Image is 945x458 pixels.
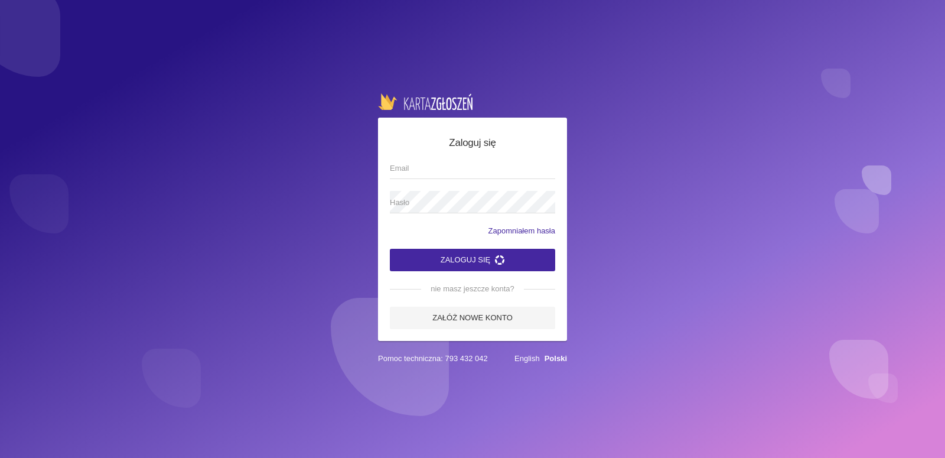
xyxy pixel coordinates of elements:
[390,249,555,271] button: Zaloguj się
[390,163,543,174] span: Email
[390,307,555,329] a: Załóż nowe konto
[390,191,555,213] input: Hasło
[390,157,555,179] input: Email
[545,354,567,363] a: Polski
[378,353,488,365] span: Pomoc techniczna: 793 432 042
[514,354,540,363] a: English
[378,93,472,110] img: logo-karta.png
[488,225,555,237] a: Zapomniałem hasła
[421,283,524,295] span: nie masz jeszcze konta?
[390,135,555,151] h5: Zaloguj się
[390,197,543,209] span: Hasło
